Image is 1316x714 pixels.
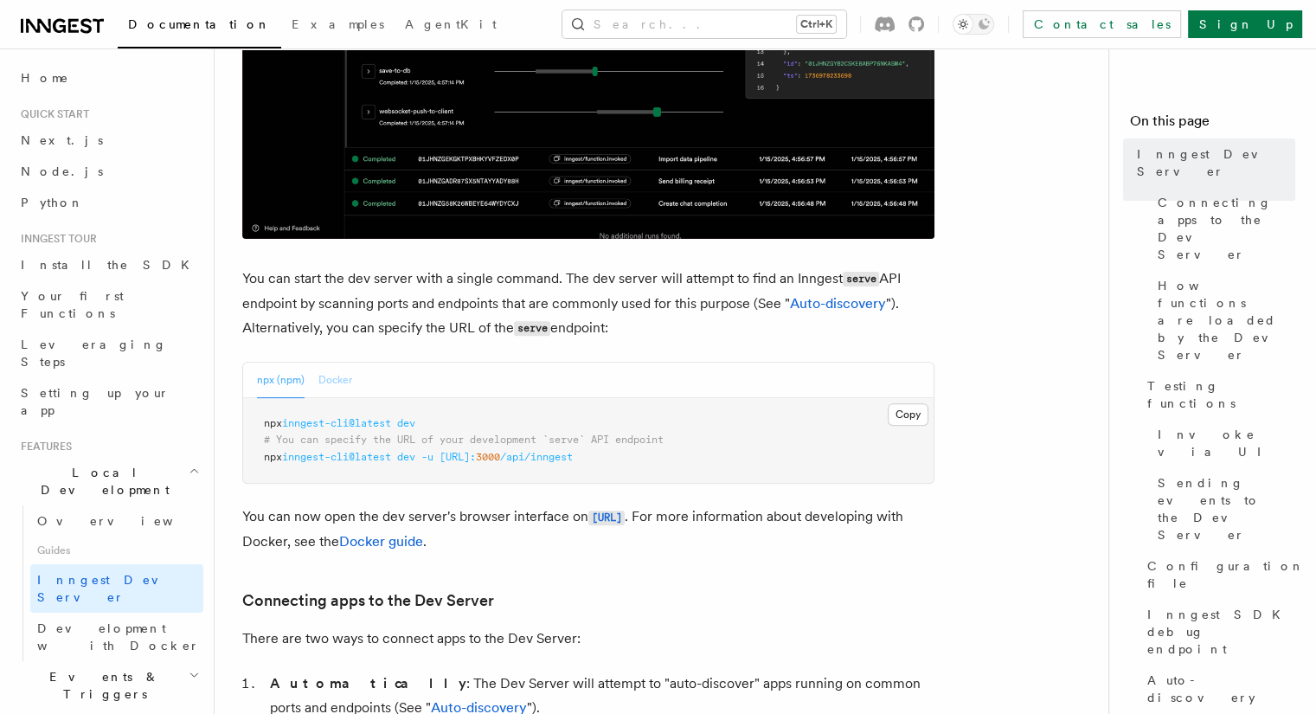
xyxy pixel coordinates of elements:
a: Auto-discovery [790,295,886,312]
span: npx [264,451,282,463]
code: [URL] [588,511,625,525]
span: Connecting apps to the Dev Server [1158,194,1295,263]
a: Testing functions [1140,370,1295,419]
p: You can now open the dev server's browser interface on . For more information about developing wi... [242,505,934,554]
span: Invoke via UI [1158,426,1295,460]
a: [URL] [588,508,625,524]
span: How functions are loaded by the Dev Server [1158,277,1295,363]
span: Python [21,196,84,209]
span: Development with Docker [37,621,200,653]
span: Inngest Dev Server [37,573,185,604]
span: Install the SDK [21,258,200,272]
span: npx [264,417,282,429]
span: Configuration file [1147,557,1305,592]
span: Auto-discovery [1147,672,1295,706]
span: AgentKit [405,17,497,31]
strong: Automatically [270,675,466,691]
a: Invoke via UI [1151,419,1295,467]
span: Leveraging Steps [21,338,167,369]
span: # You can specify the URL of your development `serve` API endpoint [264,434,664,446]
code: serve [843,272,879,286]
a: Configuration file [1140,550,1295,599]
span: Setting up your app [21,386,170,417]
span: dev [397,451,415,463]
a: Connecting apps to the Dev Server [1151,187,1295,270]
span: [URL]: [440,451,476,463]
a: Inngest Dev Server [1130,138,1295,187]
a: Leveraging Steps [14,329,203,377]
span: Guides [30,537,203,564]
span: Home [21,69,69,87]
a: How functions are loaded by the Dev Server [1151,270,1295,370]
span: Local Development [14,464,189,499]
p: There are two ways to connect apps to the Dev Server: [242,627,934,651]
a: AgentKit [395,5,507,47]
a: Inngest Dev Server [30,564,203,613]
a: Your first Functions [14,280,203,329]
a: Sign Up [1188,10,1302,38]
a: Development with Docker [30,613,203,661]
a: Examples [281,5,395,47]
span: Sending events to the Dev Server [1158,474,1295,544]
span: dev [397,417,415,429]
a: Overview [30,505,203,537]
span: Events & Triggers [14,668,189,703]
a: Python [14,187,203,218]
span: Overview [37,514,215,528]
a: Sending events to the Dev Server [1151,467,1295,550]
span: 3000 [476,451,500,463]
button: Copy [888,403,928,426]
button: Events & Triggers [14,661,203,710]
a: Inngest SDK debug endpoint [1140,599,1295,665]
span: Features [14,440,72,453]
code: serve [514,321,550,336]
a: Next.js [14,125,203,156]
span: Inngest Dev Server [1137,145,1295,180]
a: Contact sales [1023,10,1181,38]
kbd: Ctrl+K [797,16,836,33]
span: inngest-cli@latest [282,451,391,463]
button: Toggle dark mode [953,14,994,35]
a: Install the SDK [14,249,203,280]
a: Setting up your app [14,377,203,426]
p: You can start the dev server with a single command. The dev server will attempt to find an Innges... [242,267,934,341]
span: Documentation [128,17,271,31]
span: Quick start [14,107,89,121]
button: Local Development [14,457,203,505]
a: Connecting apps to the Dev Server [242,589,494,613]
button: Docker [318,363,352,398]
span: Next.js [21,133,103,147]
span: Inngest tour [14,232,97,246]
button: npx (npm) [257,363,305,398]
span: Your first Functions [21,289,124,320]
h4: On this page [1130,111,1295,138]
span: Testing functions [1147,377,1295,412]
a: Home [14,62,203,93]
a: Auto-discovery [1140,665,1295,713]
a: Documentation [118,5,281,48]
span: /api/inngest [500,451,573,463]
span: -u [421,451,433,463]
span: Examples [292,17,384,31]
span: Node.js [21,164,103,178]
a: Node.js [14,156,203,187]
button: Search...Ctrl+K [562,10,846,38]
a: Docker guide [339,533,423,550]
span: Inngest SDK debug endpoint [1147,606,1295,658]
div: Local Development [14,505,203,661]
span: inngest-cli@latest [282,417,391,429]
